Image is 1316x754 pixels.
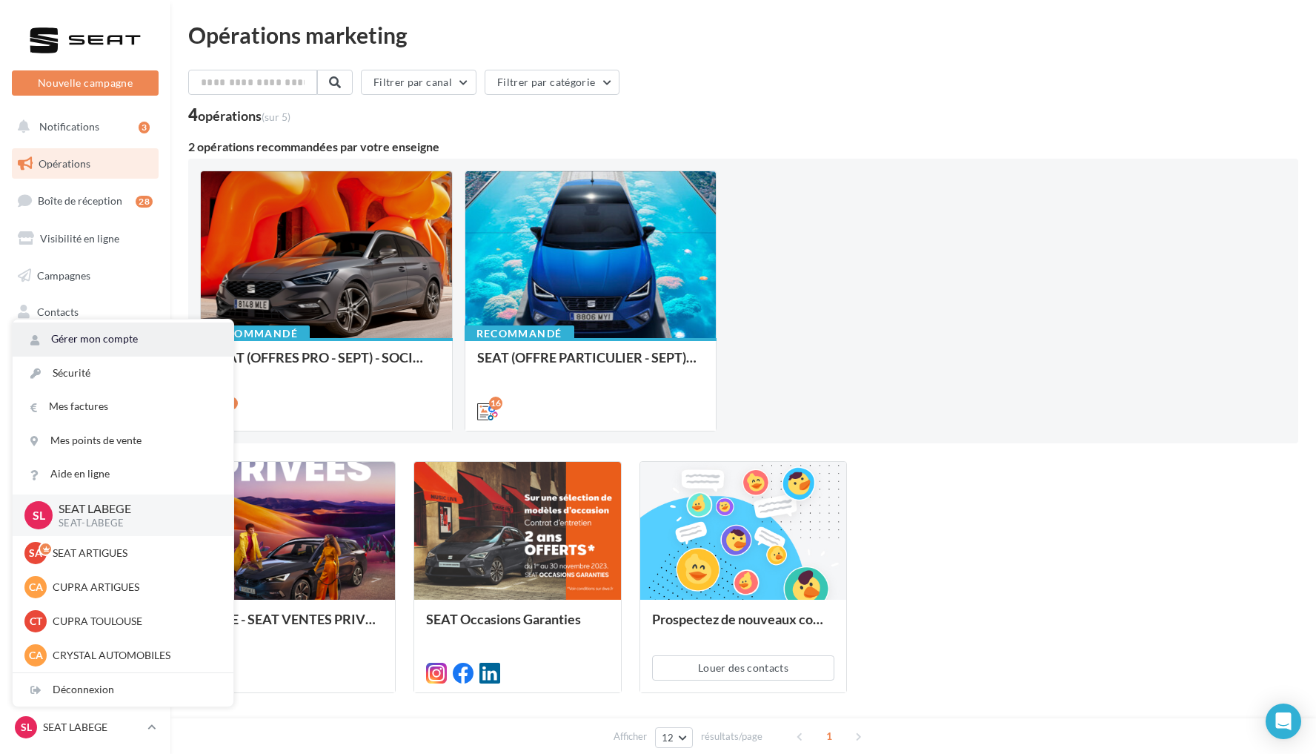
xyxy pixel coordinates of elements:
a: Calendrier [9,371,162,402]
div: 4 [188,107,290,123]
button: Notifications 3 [9,111,156,142]
span: SL [21,720,32,735]
div: SEAT (OFFRE PARTICULIER - SEPT) - SOCIAL MEDIA [477,350,705,380]
span: 1 [817,724,841,748]
div: Recommandé [200,325,310,342]
span: Contacts [37,305,79,318]
a: Gérer mon compte [13,323,233,356]
a: Contacts [9,297,162,328]
a: PLV et print personnalisable [9,407,162,451]
span: 12 [662,732,674,744]
span: Opérations [39,157,90,170]
button: Louer des contacts [652,655,834,681]
div: 28 [136,196,153,208]
p: CUPRA TOULOUSE [53,614,216,629]
p: CUPRA ARTIGUES [53,580,216,595]
span: Afficher [614,730,647,744]
div: Open Intercom Messenger [1266,704,1301,739]
button: Filtrer par catégorie [485,70,619,95]
div: Opérations marketing [188,24,1298,46]
span: Notifications [39,120,99,133]
div: Déconnexion [13,673,233,707]
div: SOME - SEAT VENTES PRIVEES [201,612,383,641]
a: Visibilité en ligne [9,223,162,254]
p: SEAT LABEGE [43,720,142,735]
a: Boîte de réception28 [9,185,162,216]
a: Médiathèque [9,334,162,365]
a: Campagnes [9,260,162,291]
div: Prospectez de nouveaux contacts [652,612,834,641]
span: CA [29,648,43,663]
span: Campagnes [37,268,90,281]
p: SEAT-LABEGE [59,517,210,530]
span: SA [29,546,42,560]
a: Campagnes DataOnDemand [9,457,162,500]
span: Visibilité en ligne [40,232,119,245]
a: Mes factures [13,390,233,423]
span: (sur 5) [262,110,290,123]
div: 2 opérations recommandées par votre enseigne [188,141,1298,153]
p: SEAT LABEGE [59,500,210,517]
button: 12 [655,727,693,748]
a: SL SEAT LABEGE [12,713,159,741]
p: CRYSTAL AUTOMOBILES [53,648,216,663]
div: opérations [198,109,290,122]
span: résultats/page [701,730,762,744]
div: Recommandé [465,325,574,342]
button: Filtrer par canal [361,70,476,95]
a: Aide en ligne [13,457,233,491]
span: Boîte de réception [38,194,122,207]
a: Mes points de vente [13,424,233,457]
div: SEAT Occasions Garanties [426,612,608,641]
a: Sécurité [13,357,233,390]
div: SEAT (OFFRES PRO - SEPT) - SOCIAL MEDIA [213,350,440,380]
span: SL [33,506,45,523]
p: SEAT ARTIGUES [53,546,216,560]
span: CT [30,614,42,629]
div: 16 [489,397,502,410]
div: 3 [139,122,150,133]
button: Nouvelle campagne [12,70,159,96]
span: CA [29,580,43,595]
a: Opérations [9,148,162,179]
